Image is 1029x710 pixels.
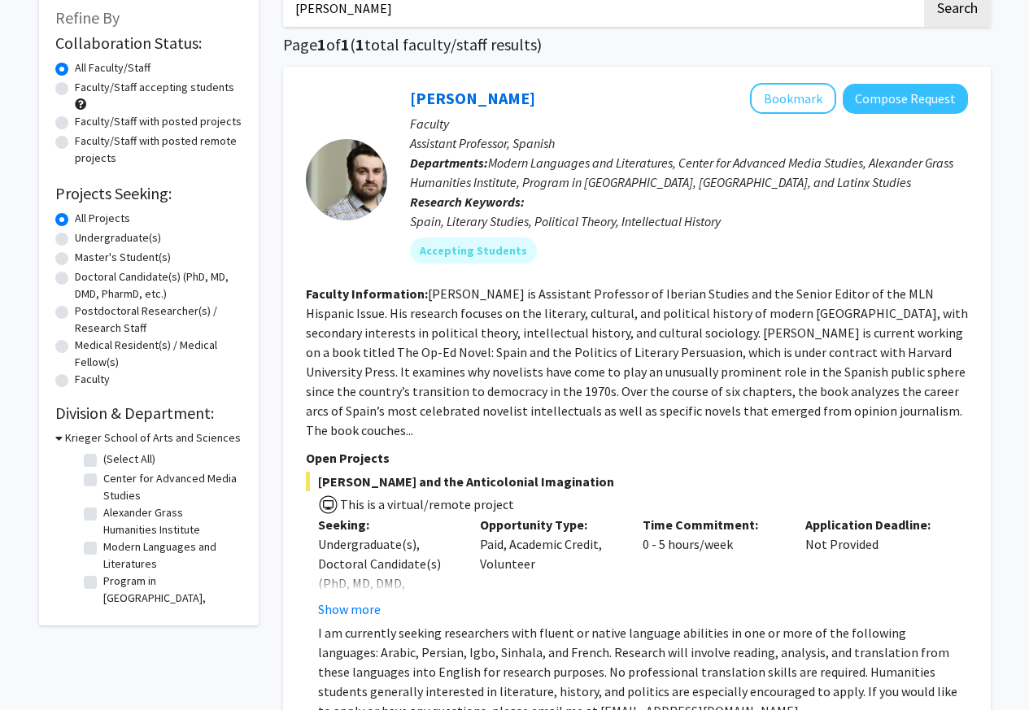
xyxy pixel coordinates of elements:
[318,515,456,534] p: Seeking:
[103,451,155,468] label: (Select All)
[317,34,326,54] span: 1
[355,34,364,54] span: 1
[306,448,968,468] p: Open Projects
[75,133,242,167] label: Faculty/Staff with posted remote projects
[75,337,242,371] label: Medical Resident(s) / Medical Fellow(s)
[306,472,968,491] span: [PERSON_NAME] and the Anticolonial Imagination
[843,84,968,114] button: Compose Request to Becquer Seguin
[55,7,120,28] span: Refine By
[12,637,69,698] iframe: Chat
[410,114,968,133] p: Faculty
[75,249,171,266] label: Master's Student(s)
[341,34,350,54] span: 1
[103,504,238,538] label: Alexander Grass Humanities Institute
[468,515,630,619] div: Paid, Academic Credit, Volunteer
[410,211,968,231] div: Spain, Literary Studies, Political Theory, Intellectual History
[318,599,381,619] button: Show more
[75,210,130,227] label: All Projects
[410,155,488,171] b: Departments:
[75,371,110,388] label: Faculty
[805,515,944,534] p: Application Deadline:
[55,184,242,203] h2: Projects Seeking:
[306,285,428,302] b: Faculty Information:
[306,285,968,438] fg-read-more: [PERSON_NAME] is Assistant Professor of Iberian Studies and the Senior Editor of the MLN Hispanic...
[410,155,953,190] span: Modern Languages and Literatures, Center for Advanced Media Studies, Alexander Grass Humanities I...
[75,303,242,337] label: Postdoctoral Researcher(s) / Research Staff
[75,59,150,76] label: All Faculty/Staff
[103,538,238,573] label: Modern Languages and Literatures
[65,429,241,446] h3: Krieger School of Arts and Sciences
[283,35,991,54] h1: Page of ( total faculty/staff results)
[338,496,514,512] span: This is a virtual/remote project
[410,88,535,108] a: [PERSON_NAME]
[103,573,238,641] label: Program in [GEOGRAPHIC_DATA], [GEOGRAPHIC_DATA], and Latinx Studies
[750,83,836,114] button: Add Becquer Seguin to Bookmarks
[55,33,242,53] h2: Collaboration Status:
[410,194,525,210] b: Research Keywords:
[793,515,956,619] div: Not Provided
[103,470,238,504] label: Center for Advanced Media Studies
[643,515,781,534] p: Time Commitment:
[75,113,242,130] label: Faculty/Staff with posted projects
[480,515,618,534] p: Opportunity Type:
[318,534,456,612] div: Undergraduate(s), Doctoral Candidate(s) (PhD, MD, DMD, PharmD, etc.)
[55,403,242,423] h2: Division & Department:
[75,268,242,303] label: Doctoral Candidate(s) (PhD, MD, DMD, PharmD, etc.)
[410,133,968,153] p: Assistant Professor, Spanish
[75,79,234,96] label: Faculty/Staff accepting students
[410,237,537,264] mat-chip: Accepting Students
[75,229,161,246] label: Undergraduate(s)
[630,515,793,619] div: 0 - 5 hours/week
